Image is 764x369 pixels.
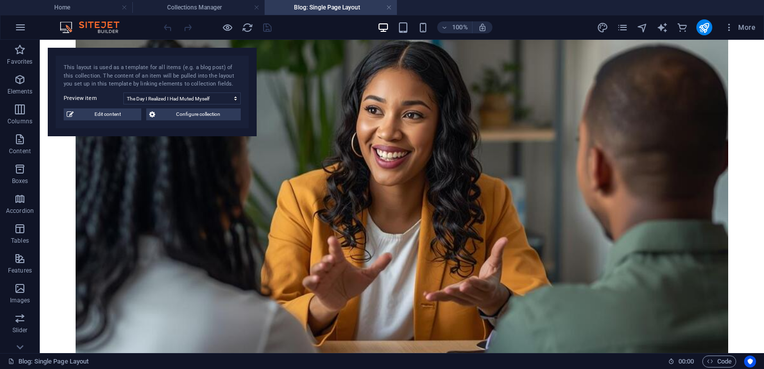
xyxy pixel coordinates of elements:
button: commerce [676,21,688,33]
button: 100% [437,21,473,33]
button: pages [617,21,629,33]
p: Tables [11,237,29,245]
button: Click here to leave preview mode and continue editing [221,21,233,33]
button: Usercentrics [744,356,756,368]
p: Images [10,296,30,304]
span: More [724,22,756,32]
p: Content [9,147,31,155]
p: Slider [12,326,28,334]
h6: 100% [452,21,468,33]
div: This layout is used as a template for all items (e.g. a blog post) of this collection. The conten... [64,64,241,89]
a: Click to cancel selection. Double-click to open Pages [8,356,89,368]
p: Elements [7,88,33,95]
button: reload [241,21,253,33]
p: Features [8,267,32,275]
label: Preview item [64,92,123,104]
button: More [720,19,760,35]
p: Columns [7,117,32,125]
i: Reload page [242,22,253,33]
p: Boxes [12,177,28,185]
button: Code [702,356,736,368]
span: Configure collection [158,108,238,120]
img: Editor Logo [57,21,132,33]
p: Favorites [7,58,32,66]
span: 00 00 [678,356,694,368]
p: Accordion [6,207,34,215]
span: Code [707,356,732,368]
h4: Collections Manager [132,2,265,13]
span: Edit content [77,108,138,120]
button: design [597,21,609,33]
button: Configure collection [146,108,241,120]
button: publish [696,19,712,35]
h4: Blog: Single Page Layout [265,2,397,13]
button: navigator [637,21,649,33]
span: : [685,358,687,365]
h6: Session time [668,356,694,368]
i: On resize automatically adjust zoom level to fit chosen device. [478,23,487,32]
button: text_generator [657,21,668,33]
button: Edit content [64,108,141,120]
